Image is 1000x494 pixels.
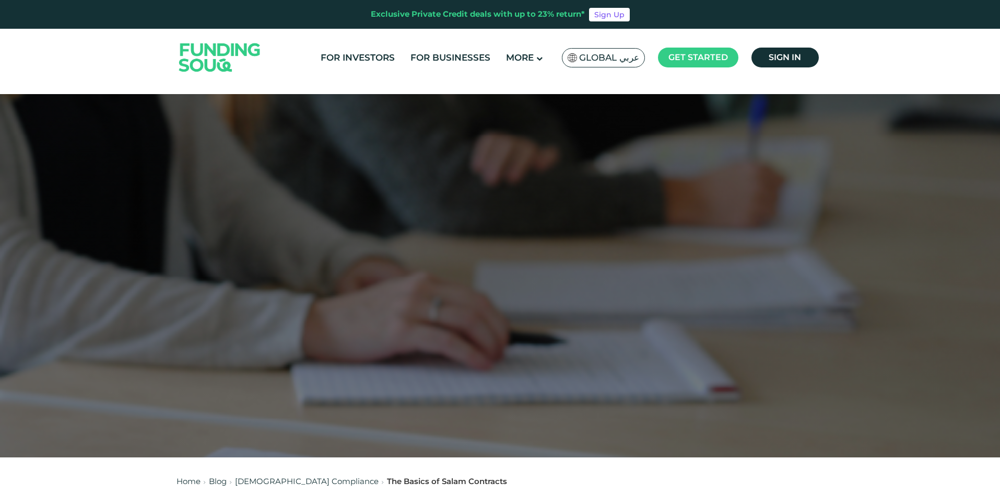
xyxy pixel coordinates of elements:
div: Exclusive Private Credit deals with up to 23% return* [371,8,585,20]
a: For Investors [318,49,397,66]
a: [DEMOGRAPHIC_DATA] Compliance [235,476,379,486]
span: Get started [668,52,728,62]
a: Blog [209,476,227,486]
span: More [506,52,534,63]
a: Sign in [751,48,819,67]
a: For Businesses [408,49,493,66]
img: Logo [169,31,271,84]
a: Home [177,476,201,486]
span: Global عربي [579,52,639,64]
span: Sign in [769,52,801,62]
img: SA Flag [568,53,577,62]
div: The Basics of Salam Contracts [387,476,507,488]
a: Sign Up [589,8,630,21]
